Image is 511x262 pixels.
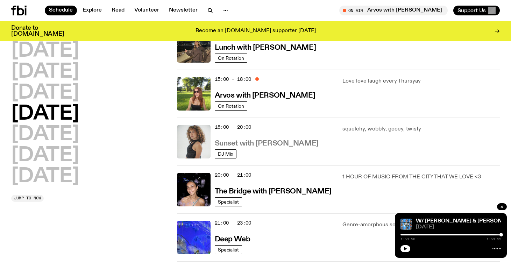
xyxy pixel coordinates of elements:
[215,43,316,51] a: Lunch with [PERSON_NAME]
[342,77,500,85] p: Love love laugh every Thursyay
[215,245,242,254] a: Specialist
[215,149,236,158] a: DJ Mix
[416,225,501,230] span: [DATE]
[196,28,316,34] p: Become an [DOMAIN_NAME] supporter [DATE]
[11,104,79,124] button: [DATE]
[45,6,77,15] a: Schedule
[487,238,501,241] span: 1:59:59
[457,7,486,14] span: Support Us
[215,91,315,99] a: Arvos with [PERSON_NAME]
[78,6,106,15] a: Explore
[11,83,79,103] button: [DATE]
[215,172,251,178] span: 20:00 - 21:00
[218,199,239,204] span: Specialist
[339,6,448,15] button: On AirArvos with [PERSON_NAME]
[218,247,239,252] span: Specialist
[215,236,250,243] h3: Deep Web
[11,146,79,165] button: [DATE]
[11,195,44,202] button: Jump to now
[400,238,415,241] span: 1:59:56
[177,77,211,111] img: Lizzie Bowles is sitting in a bright green field of grass, with dark sunglasses and a black top. ...
[215,197,242,206] a: Specialist
[177,29,211,63] img: Izzy Page stands above looking down at Opera Bar. She poses in front of the Harbour Bridge in the...
[215,188,332,195] h3: The Bridge with [PERSON_NAME]
[215,139,319,147] a: Sunset with [PERSON_NAME]
[218,151,233,156] span: DJ Mix
[215,44,316,51] h3: Lunch with [PERSON_NAME]
[11,25,64,37] h3: Donate to [DOMAIN_NAME]
[177,125,211,158] img: Tangela looks past her left shoulder into the camera with an inquisitive look. She is wearing a s...
[215,76,251,83] span: 15:00 - 18:00
[177,221,211,254] img: An abstract artwork, in bright blue with amorphous shapes, illustrated shimmers and small drawn c...
[342,221,500,229] p: Genre-amorphous sonics from the cyberdepths
[453,6,500,15] button: Support Us
[342,125,500,133] p: squelchy, wobbly, gooey, twisty
[11,62,79,82] button: [DATE]
[215,54,247,63] a: On Rotation
[11,41,79,61] button: [DATE]
[215,140,319,147] h3: Sunset with [PERSON_NAME]
[215,186,332,195] a: The Bridge with [PERSON_NAME]
[215,220,251,226] span: 21:00 - 23:00
[14,196,41,200] span: Jump to now
[11,125,79,144] button: [DATE]
[218,55,244,61] span: On Rotation
[215,92,315,99] h3: Arvos with [PERSON_NAME]
[218,103,244,108] span: On Rotation
[165,6,202,15] a: Newsletter
[215,124,251,130] span: 18:00 - 20:00
[215,234,250,243] a: Deep Web
[215,101,247,111] a: On Rotation
[107,6,129,15] a: Read
[342,173,500,181] p: 1 HOUR OF MUSIC FROM THE CITY THAT WE LOVE <3
[11,167,79,186] button: [DATE]
[130,6,163,15] a: Volunteer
